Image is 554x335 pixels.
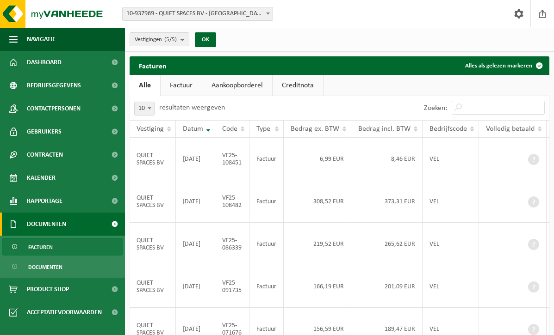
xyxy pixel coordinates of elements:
td: QUIET SPACES BV [130,180,176,223]
span: Datum [183,125,203,133]
span: Type [256,125,270,133]
span: Dashboard [27,51,62,74]
a: Factuur [161,75,202,96]
a: Aankoopborderel [202,75,272,96]
td: 8,46 EUR [351,138,423,180]
td: 201,09 EUR [351,265,423,308]
span: 10-937969 - QUIET SPACES BV - ETTERBEEK [123,7,273,20]
td: 373,31 EUR [351,180,423,223]
span: Facturen [28,238,53,256]
button: OK [195,32,216,47]
span: Volledig betaald [486,125,535,133]
td: QUIET SPACES BV [130,265,176,308]
td: 6,99 EUR [284,138,351,180]
button: Vestigingen(5/5) [130,32,189,46]
span: Gebruikers [27,120,62,143]
td: QUIET SPACES BV [130,223,176,265]
span: 10 [134,102,155,116]
a: Alle [130,75,160,96]
span: Bedrag incl. BTW [358,125,411,133]
td: VF25-108482 [215,180,249,223]
span: Product Shop [27,278,69,301]
span: Vestigingen [135,33,177,47]
td: VF25-086339 [215,223,249,265]
span: Bedrijfsgegevens [27,74,81,97]
a: Facturen [2,238,123,256]
td: VEL [423,180,479,223]
span: Kalender [27,166,56,189]
td: [DATE] [176,138,215,180]
td: VEL [423,138,479,180]
td: VF25-091735 [215,265,249,308]
span: Bedrijfscode [430,125,467,133]
td: Factuur [249,265,284,308]
count: (5/5) [164,37,177,43]
span: Code [222,125,237,133]
td: 219,52 EUR [284,223,351,265]
td: QUIET SPACES BV [130,138,176,180]
td: [DATE] [176,180,215,223]
td: 308,52 EUR [284,180,351,223]
td: [DATE] [176,223,215,265]
td: VEL [423,265,479,308]
span: Documenten [27,213,66,236]
span: 10-937969 - QUIET SPACES BV - ETTERBEEK [122,7,273,21]
td: [DATE] [176,265,215,308]
td: Factuur [249,180,284,223]
span: 10 [135,102,154,115]
span: Rapportage [27,189,62,213]
span: Navigatie [27,28,56,51]
span: Contactpersonen [27,97,81,120]
a: Documenten [2,258,123,275]
span: Vestiging [137,125,164,133]
h2: Facturen [130,56,176,74]
td: 166,19 EUR [284,265,351,308]
span: Bedrag ex. BTW [291,125,339,133]
td: VEL [423,223,479,265]
td: Factuur [249,223,284,265]
button: Alles als gelezen markeren [458,56,548,75]
label: Zoeken: [424,104,447,112]
td: 265,62 EUR [351,223,423,265]
label: resultaten weergeven [159,104,225,111]
span: Acceptatievoorwaarden [27,301,102,324]
td: VF25-108451 [215,138,249,180]
span: Documenten [28,258,62,276]
td: Factuur [249,138,284,180]
span: Contracten [27,143,63,166]
a: Creditnota [273,75,323,96]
